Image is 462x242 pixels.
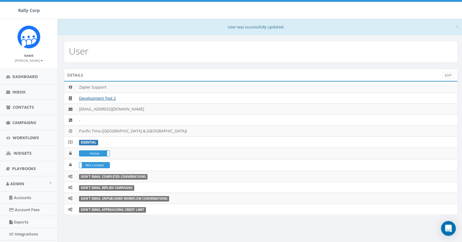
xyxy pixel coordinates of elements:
[10,181,24,186] span: Admin
[77,115,457,126] td: -
[13,104,34,110] span: Contacts
[69,46,89,56] h2: User
[79,95,116,101] a: Development Test 2
[442,72,454,79] a: Edit
[18,7,40,13] span: Rally Corp
[79,162,110,169] div: LockedNot Locked
[12,74,38,79] span: Dashboard
[79,207,146,213] label: Don't Email Approaching Credit Limit
[13,135,39,140] span: Workflows
[79,140,98,145] label: ESSENTIAL
[77,104,457,115] td: [EMAIL_ADDRESS][DOMAIN_NAME]
[17,25,40,48] img: Icon_1.png
[12,89,26,95] span: Inbox
[456,22,459,31] span: ×
[12,166,36,171] span: Playbooks
[79,185,134,191] label: Don't Email Replied Campaigns
[79,196,169,202] label: Don't Email Unpublished Workflow Conversations
[14,150,31,156] span: Widgets
[79,150,110,157] div: ActiveIn Active
[24,53,34,58] small: Name
[15,58,43,63] small: [PERSON_NAME]
[77,82,457,93] td: Zapier Support
[64,69,458,81] div: Details
[441,221,456,236] div: Open Intercom Messenger
[79,151,110,156] label: Active
[79,162,110,168] label: Not Locked
[456,23,459,30] button: Close
[77,126,457,137] td: Pacific Time ([GEOGRAPHIC_DATA] & [GEOGRAPHIC_DATA])
[12,120,36,125] span: Campaigns
[79,174,148,180] label: Don't Email Completed Conversations
[15,57,43,63] a: [PERSON_NAME]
